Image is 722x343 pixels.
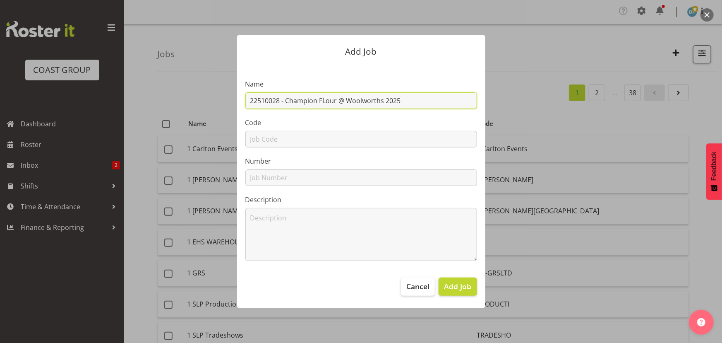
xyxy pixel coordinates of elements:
p: Add Job [245,47,477,56]
label: Number [245,156,477,166]
span: Feedback [710,152,718,181]
span: Add Job [444,281,471,292]
label: Description [245,195,477,205]
button: Cancel [401,278,435,296]
button: Add Job [439,278,477,296]
button: Feedback - Show survey [706,143,722,200]
label: Code [245,118,477,128]
label: Name [245,79,477,89]
input: Job Code [245,131,477,147]
img: help-xxl-2.png [697,318,705,326]
span: Cancel [406,281,429,292]
input: Job Name [245,92,477,109]
input: Job Number [245,169,477,186]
